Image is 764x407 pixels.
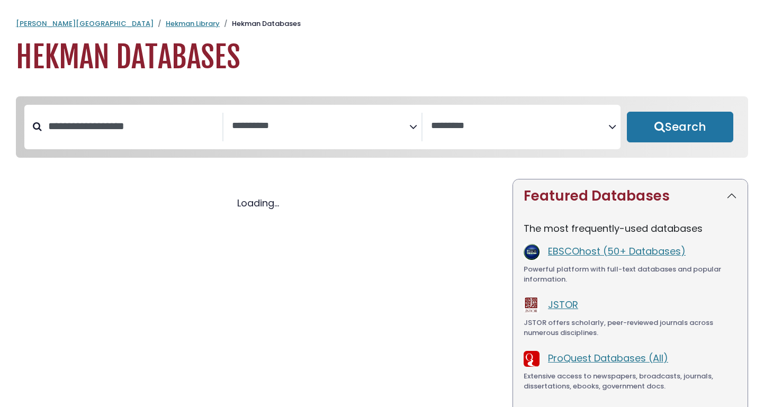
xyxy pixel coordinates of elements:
button: Submit for Search Results [627,112,733,142]
a: ProQuest Databases (All) [548,351,668,365]
a: JSTOR [548,298,578,311]
textarea: Search [232,121,409,132]
a: Hekman Library [166,19,220,29]
button: Featured Databases [513,179,748,213]
a: EBSCOhost (50+ Databases) [548,245,686,258]
li: Hekman Databases [220,19,301,29]
input: Search database by title or keyword [42,117,222,135]
div: JSTOR offers scholarly, peer-reviewed journals across numerous disciplines. [524,318,737,338]
nav: breadcrumb [16,19,748,29]
div: Extensive access to newspapers, broadcasts, journals, dissertations, ebooks, government docs. [524,371,737,392]
div: Loading... [16,196,500,210]
textarea: Search [431,121,608,132]
div: Powerful platform with full-text databases and popular information. [524,264,737,285]
nav: Search filters [16,96,748,158]
a: [PERSON_NAME][GEOGRAPHIC_DATA] [16,19,154,29]
h1: Hekman Databases [16,40,748,75]
p: The most frequently-used databases [524,221,737,236]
